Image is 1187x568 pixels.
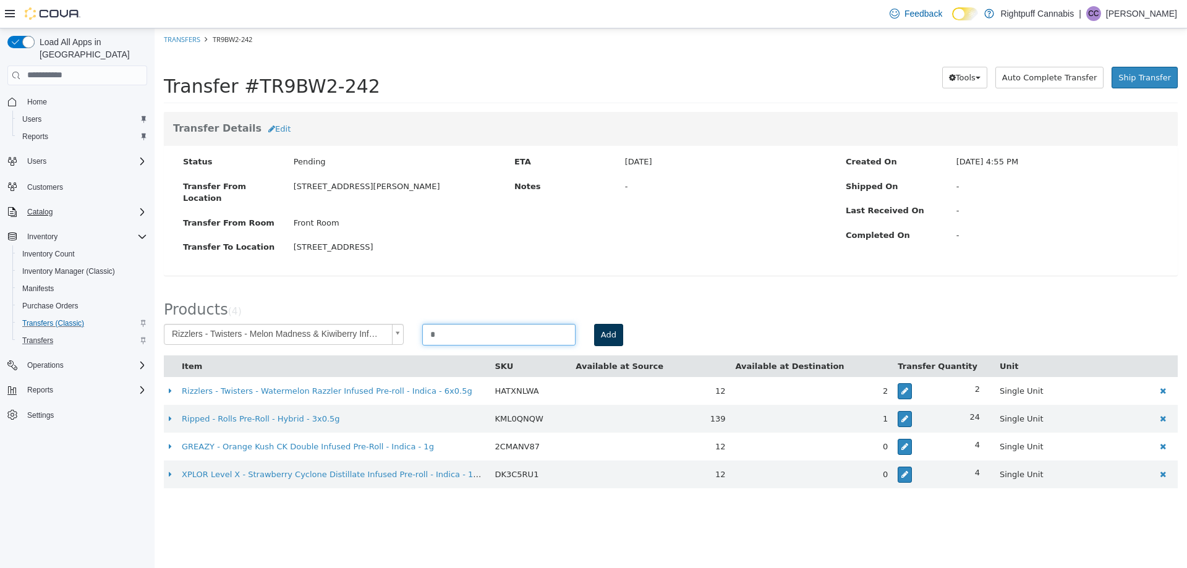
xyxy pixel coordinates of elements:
span: Customers [22,179,147,194]
span: Reports [27,385,53,395]
a: Users [17,112,46,127]
span: Inventory [22,229,147,244]
button: Edit [107,90,143,112]
span: Transfers (Classic) [17,316,147,331]
span: Settings [27,410,54,420]
span: Catalog [22,205,147,219]
div: [STREET_ADDRESS] [130,213,351,225]
button: Users [12,111,152,128]
div: 2 [743,355,825,367]
span: Customers [27,182,63,192]
div: 4 [743,438,825,451]
span: 0 [728,441,733,451]
button: Reports [12,128,152,145]
a: Home [22,95,52,109]
button: Reports [2,381,152,399]
button: Delete [998,437,1018,455]
button: Transfer Quantity [743,332,825,344]
span: 12 [561,358,571,367]
span: Single Unit [845,441,889,451]
span: TR9BW2-242 [58,6,98,15]
button: Reports [22,383,58,397]
img: Cova [25,7,80,20]
button: Purchase Orders [12,297,152,315]
a: Reports [17,129,53,144]
span: Ship Transfer [964,45,1016,54]
a: Transfers [9,6,46,15]
span: Inventory Count [17,247,147,261]
label: Created On [682,127,793,140]
a: GREAZY - Orange Kush CK Double Infused Pre-Roll - Indica - 1g [27,413,279,423]
button: Inventory Manager (Classic) [12,263,152,280]
span: Home [27,97,47,107]
h3: Transfer Details [19,90,1014,112]
span: Tools [801,45,821,54]
button: Delete [998,354,1018,371]
span: Reports [22,383,147,397]
a: Inventory Count [17,247,80,261]
button: Tools [788,38,833,61]
nav: Complex example [7,88,147,456]
div: [STREET_ADDRESS][PERSON_NAME] [130,152,351,164]
div: - [461,152,682,164]
a: Purchase Orders [17,299,83,313]
label: Transfer From Room [19,189,130,201]
button: Delete [998,381,1018,399]
button: Users [2,153,152,170]
button: Item [27,332,50,344]
span: Users [22,154,147,169]
label: Completed On [682,201,793,213]
button: Transfers (Classic) [12,315,152,332]
span: 1 [728,386,733,395]
label: ETA [351,127,461,140]
span: Manifests [17,281,147,296]
div: [DATE] [461,127,682,140]
span: Inventory [27,232,57,242]
p: [PERSON_NAME] [1106,6,1177,21]
button: Available at Destination [581,332,692,344]
span: Inventory Count [22,249,75,259]
label: Last Received On [682,176,793,189]
span: Reports [22,132,48,142]
span: DK3C5RU1 [340,441,384,451]
span: Users [27,156,46,166]
span: Transfers [22,336,53,345]
div: Front Room [130,189,351,201]
span: Transfers (Classic) [22,318,84,328]
a: Ripped - Rolls Pre-Roll - Hybrid - 3x0.5g [27,386,185,395]
button: Users [22,154,51,169]
button: Catalog [22,205,57,219]
label: Notes [351,152,461,164]
span: Manifests [22,284,54,294]
span: 0 [728,413,733,423]
button: Unit [845,332,866,344]
span: Single Unit [845,413,889,423]
span: Purchase Orders [22,301,79,311]
button: Home [2,93,152,111]
span: 139 [556,386,571,395]
span: CC [1088,6,1099,21]
div: 4 [743,410,825,423]
button: Inventory [22,229,62,244]
span: Settings [22,407,147,423]
p: Rightpuff Cannabis [1000,6,1074,21]
span: Rizzlers - Twisters - Melon Madness & Kiwiberry Infused Pre-Roll - Hybrid - 2x0.5g [10,296,232,316]
div: - [793,152,1013,164]
span: Single Unit [845,386,889,395]
span: Users [22,114,41,124]
a: Manifests [17,281,59,296]
span: Products [9,273,74,290]
button: SKU [340,332,361,344]
span: Reports [17,129,147,144]
a: Transfers (Classic) [17,316,89,331]
span: KML0QNQW [340,386,388,395]
span: Purchase Orders [17,299,147,313]
button: Operations [22,358,69,373]
div: Pending [130,127,351,140]
a: Rizzlers - Twisters - Melon Madness & Kiwiberry Infused Pre-Roll - Hybrid - 2x0.5g [9,295,249,316]
label: Transfer To Location [19,213,130,225]
span: Feedback [904,7,942,20]
span: Inventory Manager (Classic) [22,266,115,276]
div: [DATE] 4:55 PM [793,127,1013,140]
button: Ship Transfer [957,38,1023,61]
